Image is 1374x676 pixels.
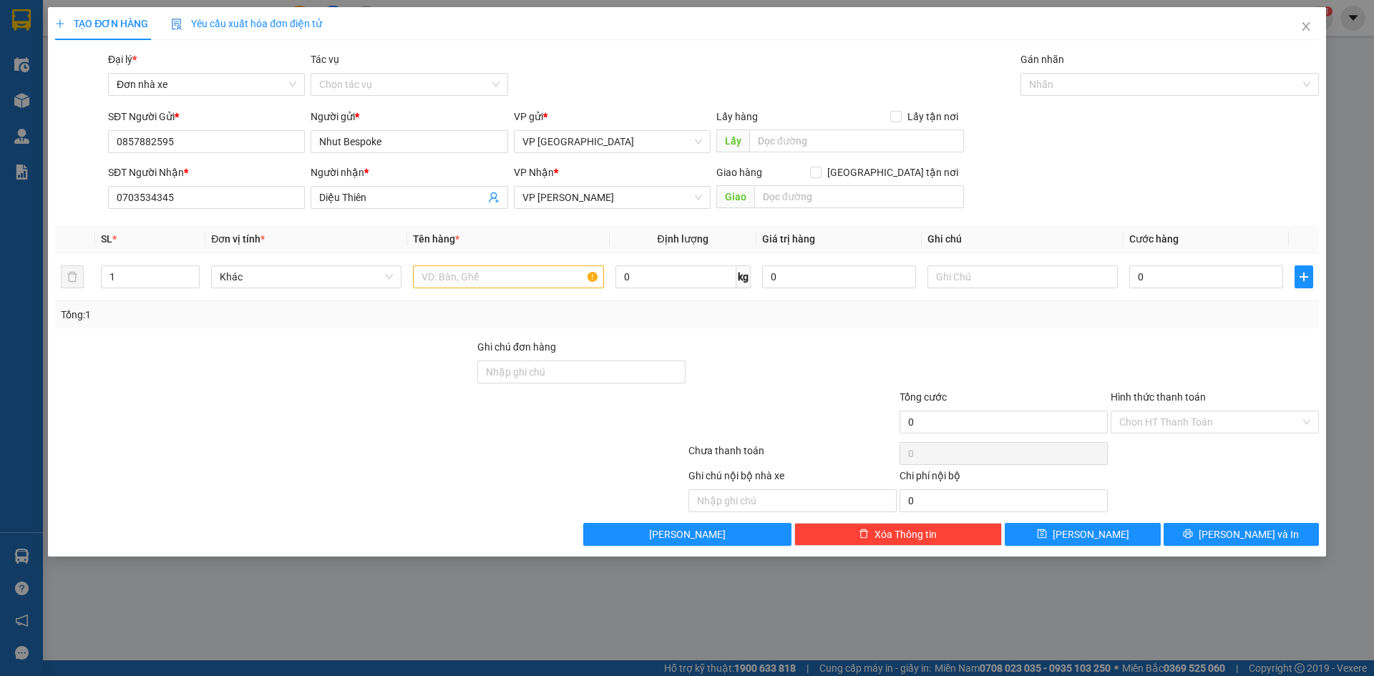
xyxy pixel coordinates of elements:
[859,529,869,540] span: delete
[1129,233,1179,245] span: Cước hàng
[1053,526,1129,542] span: [PERSON_NAME]
[874,526,937,542] span: Xóa Thông tin
[1183,529,1193,540] span: printer
[1164,523,1319,546] button: printer[PERSON_NAME] và In
[61,307,530,323] div: Tổng: 1
[822,165,964,180] span: [GEOGRAPHIC_DATA] tận nơi
[1005,523,1160,546] button: save[PERSON_NAME]
[736,265,751,288] span: kg
[311,165,507,180] div: Người nhận
[171,19,182,30] img: icon
[108,54,137,65] span: Đại lý
[522,131,702,152] span: VP Quận 1
[1295,271,1312,283] span: plus
[1037,529,1047,540] span: save
[902,109,964,124] span: Lấy tận nơi
[716,167,762,178] span: Giao hàng
[514,109,711,124] div: VP gửi
[108,109,305,124] div: SĐT Người Gửi
[61,265,84,288] button: delete
[649,526,726,542] span: [PERSON_NAME]
[311,54,339,65] label: Tác vụ
[687,443,898,468] div: Chưa thanh toán
[900,391,947,403] span: Tổng cước
[117,74,296,95] span: Đơn nhà xe
[1111,391,1206,403] label: Hình thức thanh toán
[55,19,65,29] span: plus
[522,187,702,208] span: VP Vũng Tàu
[1020,54,1064,65] label: Gán nhãn
[311,109,507,124] div: Người gửi
[762,265,916,288] input: 0
[514,167,554,178] span: VP Nhận
[1286,7,1326,47] button: Close
[688,489,897,512] input: Nhập ghi chú
[171,18,322,29] span: Yêu cầu xuất hóa đơn điện tử
[716,111,758,122] span: Lấy hàng
[477,341,556,353] label: Ghi chú đơn hàng
[583,523,791,546] button: [PERSON_NAME]
[220,266,393,288] span: Khác
[488,192,500,203] span: user-add
[927,265,1118,288] input: Ghi Chú
[754,185,964,208] input: Dọc đường
[101,233,112,245] span: SL
[900,468,1108,489] div: Chi phí nội bộ
[1295,265,1313,288] button: plus
[477,361,686,383] input: Ghi chú đơn hàng
[922,225,1124,253] th: Ghi chú
[762,233,815,245] span: Giá trị hàng
[688,468,897,489] div: Ghi chú nội bộ nhà xe
[1300,21,1312,32] span: close
[716,185,754,208] span: Giao
[794,523,1003,546] button: deleteXóa Thông tin
[658,233,708,245] span: Định lượng
[211,233,265,245] span: Đơn vị tính
[716,129,749,152] span: Lấy
[749,129,964,152] input: Dọc đường
[55,18,148,29] span: TẠO ĐƠN HÀNG
[108,165,305,180] div: SĐT Người Nhận
[1199,526,1299,542] span: [PERSON_NAME] và In
[413,233,459,245] span: Tên hàng
[413,265,603,288] input: VD: Bàn, Ghế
